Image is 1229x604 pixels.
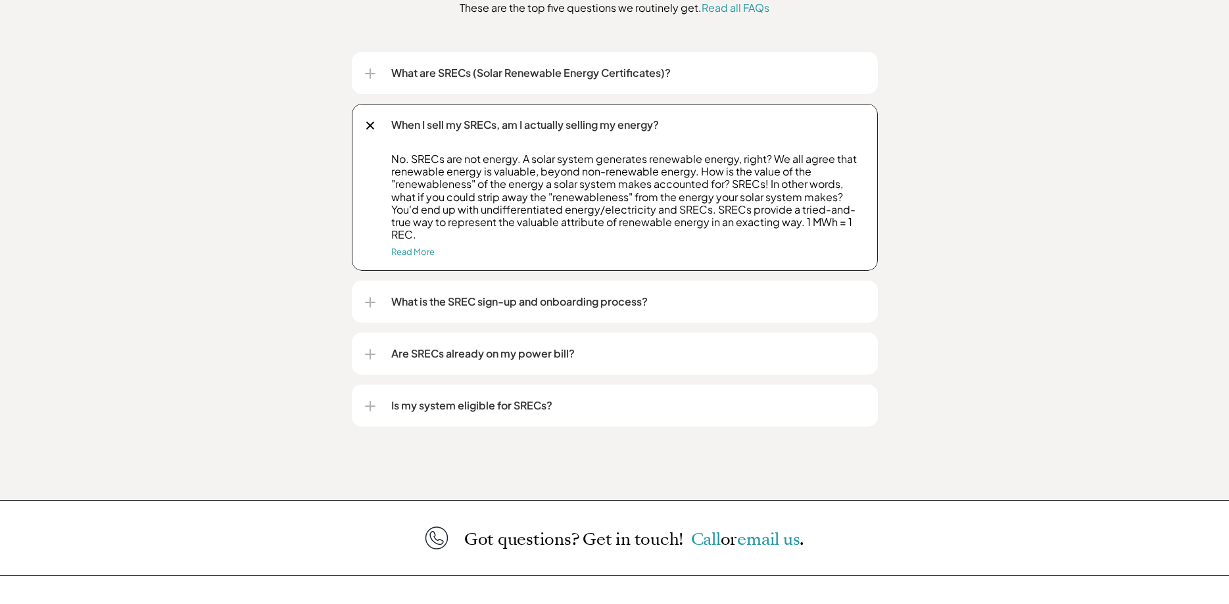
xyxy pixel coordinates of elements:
span: . [800,528,804,551]
a: email us [737,528,800,551]
a: Read all FAQs [702,1,769,14]
a: Read More [391,246,435,257]
span: or [721,528,738,551]
p: What is the SREC sign-up and onboarding process? [391,294,865,310]
p: Is my system eligible for SRECs? [391,398,865,413]
a: Call [691,528,721,551]
p: No. SRECs are not energy. A solar system generates renewable energy, right? We all agree that ren... [391,152,865,241]
p: Are SRECs already on my power bill? [391,346,865,361]
p: When I sell my SRECs, am I actually selling my energy? [391,117,865,133]
p: What are SRECs (Solar Renewable Energy Certificates)? [391,65,865,81]
p: Got questions? Get in touch! [464,530,804,548]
